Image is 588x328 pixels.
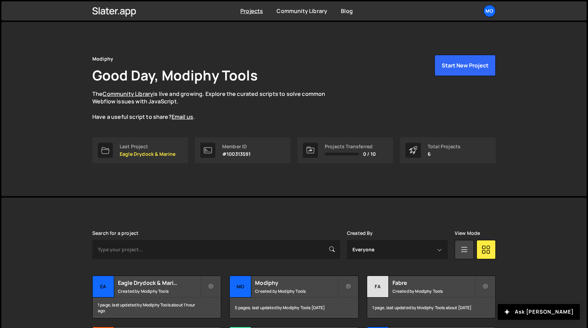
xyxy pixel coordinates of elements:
a: Blog [341,7,353,15]
h1: Good Day, Modiphy Tools [92,66,258,85]
div: Total Projects [428,144,460,149]
div: Fa [367,276,389,298]
div: Mo [230,276,251,298]
a: Email us [172,113,193,121]
button: Start New Project [435,55,496,76]
div: Ea [93,276,114,298]
h2: Eagle Drydock & Marine [118,279,200,287]
div: Last Project [120,144,176,149]
a: Community Library [103,90,153,98]
a: Mo Modiphy Created by Modiphy Tools 5 pages, last updated by Modiphy Tools [DATE] [229,276,358,318]
input: Type your project... [92,240,340,259]
a: Community Library [277,7,327,15]
label: Created By [347,230,373,236]
p: The is live and growing. Explore the curated scripts to solve common Webflow issues with JavaScri... [92,90,338,121]
a: Projects [240,7,263,15]
h2: Fabre [392,279,475,287]
p: 6 [428,151,460,157]
div: 1 page, last updated by Modiphy Tools about 1 hour ago [93,298,221,318]
label: Search for a project [92,230,138,236]
p: Eagle Drydock & Marine [120,151,176,157]
a: Mo [483,5,496,17]
a: Last Project Eagle Drydock & Marine [92,137,188,163]
button: Ask [PERSON_NAME] [498,304,580,320]
div: 5 pages, last updated by Modiphy Tools [DATE] [230,298,358,318]
a: Ea Eagle Drydock & Marine Created by Modiphy Tools 1 page, last updated by Modiphy Tools about 1 ... [92,276,221,318]
a: Fa Fabre Created by Modiphy Tools 1 page, last updated by Modiphy Tools about [DATE] [367,276,496,318]
h2: Modiphy [255,279,337,287]
div: 1 page, last updated by Modiphy Tools about [DATE] [367,298,495,318]
div: Modiphy [92,55,113,63]
label: View Mode [455,230,480,236]
div: Projects Transferred [325,144,376,149]
small: Created by Modiphy Tools [118,288,200,294]
div: Member ID [222,144,251,149]
small: Created by Modiphy Tools [392,288,475,294]
span: 0 / 10 [363,151,376,157]
p: #100313591 [222,151,251,157]
small: Created by Modiphy Tools [255,288,337,294]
